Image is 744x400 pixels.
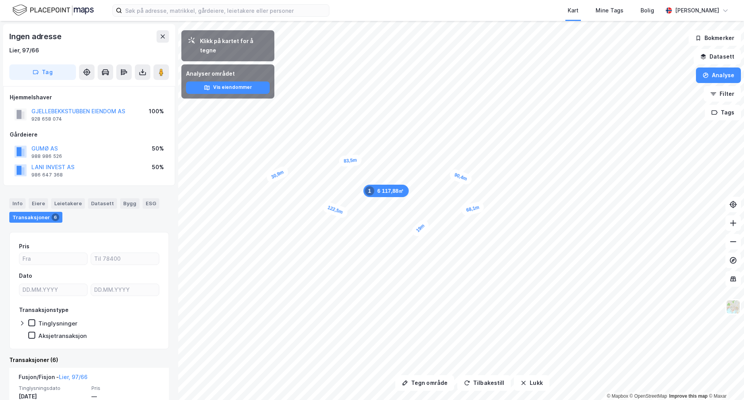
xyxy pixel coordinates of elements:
[448,168,473,186] div: Map marker
[696,68,741,83] button: Analyse
[19,284,87,296] input: DD.MM.YYYY
[568,6,579,15] div: Kart
[705,105,741,120] button: Tags
[10,93,169,102] div: Hjemmelshaver
[705,363,744,400] iframe: Chat Widget
[339,154,362,167] div: Map marker
[12,3,94,17] img: logo.f888ab2527a4732fd821a326f86c7f29.svg
[10,130,169,139] div: Gårdeiere
[694,49,741,64] button: Datasett
[9,64,76,80] button: Tag
[395,375,454,391] button: Tegn område
[31,172,63,178] div: 986 647 368
[143,198,159,208] div: ESG
[91,284,159,296] input: DD.MM.YYYY
[457,375,511,391] button: Tilbakestill
[322,201,349,219] div: Map marker
[460,201,485,216] div: Map marker
[38,320,77,327] div: Tinglysninger
[514,375,549,391] button: Lukk
[19,271,32,281] div: Dato
[19,385,87,391] span: Tinglysningsdato
[669,393,708,399] a: Improve this map
[120,198,139,208] div: Bygg
[186,81,270,94] button: Vis eiendommer
[152,144,164,153] div: 50%
[19,253,87,265] input: Fra
[607,393,628,399] a: Mapbox
[149,107,164,116] div: 100%
[31,153,62,159] div: 988 986 526
[9,212,62,223] div: Transaksjoner
[88,198,117,208] div: Datasett
[152,163,164,172] div: 50%
[265,165,290,185] div: Map marker
[9,46,39,55] div: Lier, 97/66
[19,372,88,385] div: Fusjon/Fisjon -
[704,86,741,102] button: Filter
[91,253,159,265] input: Til 78400
[641,6,654,15] div: Bolig
[38,332,87,339] div: Aksjetransaksjon
[596,6,623,15] div: Mine Tags
[675,6,719,15] div: [PERSON_NAME]
[51,198,85,208] div: Leietakere
[122,5,329,16] input: Søk på adresse, matrikkel, gårdeiere, leietakere eller personer
[59,374,88,380] a: Lier, 97/66
[91,385,160,391] span: Pris
[365,186,374,196] div: 1
[186,69,270,78] div: Analyser området
[9,355,169,365] div: Transaksjoner (6)
[689,30,741,46] button: Bokmerker
[630,393,667,399] a: OpenStreetMap
[29,198,48,208] div: Eiere
[410,218,431,238] div: Map marker
[31,116,62,122] div: 928 658 074
[19,242,29,251] div: Pris
[52,213,59,221] div: 6
[363,185,409,197] div: Map marker
[705,363,744,400] div: Kontrollprogram for chat
[9,30,63,43] div: Ingen adresse
[200,36,268,55] div: Klikk på kartet for å tegne
[9,198,26,208] div: Info
[726,300,741,314] img: Z
[19,305,69,315] div: Transaksjonstype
